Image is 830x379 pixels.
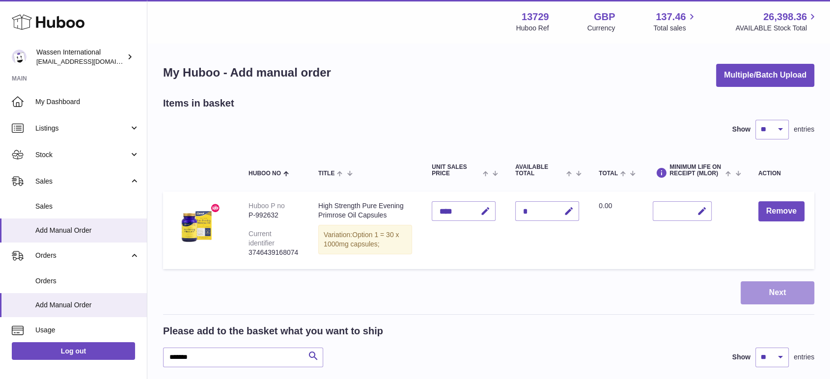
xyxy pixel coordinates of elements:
[35,202,139,211] span: Sales
[35,300,139,310] span: Add Manual Order
[432,164,480,177] span: Unit Sales Price
[763,10,807,24] span: 26,398.36
[599,202,612,210] span: 0.00
[758,170,804,177] div: Action
[249,202,285,210] div: Huboo P no
[249,211,299,220] div: P-992632
[758,201,804,221] button: Remove
[173,201,222,250] img: High Strength Pure Evening Primrose Oil Capsules
[735,24,818,33] span: AVAILABLE Stock Total
[599,170,618,177] span: Total
[163,65,331,81] h1: My Huboo - Add manual order
[324,231,399,248] span: Option 1 = 30 x 1000mg capsules;
[318,225,412,254] div: Variation:
[12,342,135,360] a: Log out
[249,170,281,177] span: Huboo no
[163,325,383,338] h2: Please add to the basket what you want to ship
[35,251,129,260] span: Orders
[36,57,144,65] span: [EMAIL_ADDRESS][DOMAIN_NAME]
[656,10,686,24] span: 137.46
[35,325,139,335] span: Usage
[741,281,814,304] button: Next
[515,164,564,177] span: AVAILABLE Total
[35,226,139,235] span: Add Manual Order
[318,170,334,177] span: Title
[653,24,697,33] span: Total sales
[35,150,129,160] span: Stock
[249,248,299,257] div: 3746439168074
[653,10,697,33] a: 137.46 Total sales
[36,48,125,66] div: Wassen International
[249,230,275,247] div: Current identifier
[732,125,750,134] label: Show
[794,352,814,362] span: entries
[522,10,549,24] strong: 13729
[716,64,814,87] button: Multiple/Batch Upload
[35,276,139,286] span: Orders
[35,177,129,186] span: Sales
[587,24,615,33] div: Currency
[794,125,814,134] span: entries
[35,124,129,133] span: Listings
[516,24,549,33] div: Huboo Ref
[12,50,27,64] img: gemma.moses@wassen.com
[594,10,615,24] strong: GBP
[35,97,139,107] span: My Dashboard
[308,191,422,269] td: High Strength Pure Evening Primrose Oil Capsules
[732,352,750,362] label: Show
[163,97,234,110] h2: Items in basket
[669,164,723,177] span: Minimum Life On Receipt (MLOR)
[735,10,818,33] a: 26,398.36 AVAILABLE Stock Total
